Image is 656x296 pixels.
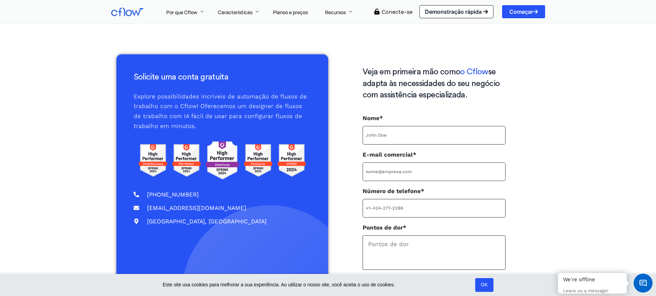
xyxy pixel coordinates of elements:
[475,278,493,292] a: OK
[363,151,416,158] font: E-mail comercial*
[363,68,460,76] font: Veja em primeira mão como
[363,224,406,231] font: Pontos de dor*
[134,73,229,81] font: Solicite uma conta gratuita
[325,9,346,15] font: Recursos
[481,282,488,287] font: OK
[363,162,506,181] input: E-mail comercial*
[363,188,424,194] font: Número de telefone*
[218,9,252,15] font: Características
[363,126,506,145] input: Nome*
[363,199,506,218] input: Número de telefone*
[363,68,500,99] font: se adapta às necessidades do seu negócio com assistência especializada.
[382,9,413,15] a: Conecte-se
[460,68,488,76] font: o Cflow
[419,5,493,18] a: Demonstração rápida
[502,5,545,18] a: Começar
[425,8,482,15] font: Demonstração rápida
[134,93,307,130] font: Explore possibilidades incríveis de automação de fluxos de trabalho com o Cflow! Oferecemos um de...
[509,8,533,15] font: Começar
[163,282,395,287] font: Este site usa cookies para melhorar a sua experiência. Ao utilizar o nosso site, você aceita o us...
[134,138,311,183] img: avaliações do g2
[147,204,246,211] font: [EMAIL_ADDRESS][DOMAIN_NAME]
[111,8,143,16] img: Fluxo C
[273,9,308,15] font: Planos e preços
[147,191,199,198] font: [PHONE_NUMBER]
[363,115,383,121] font: Nome*
[563,288,622,294] p: Leave us a message!
[363,235,506,270] textarea: Pontos de dor*
[166,9,197,15] font: Por que Cflow
[634,274,653,293] span: Chat Widget
[563,276,622,283] div: We're offline
[147,218,267,225] font: [GEOGRAPHIC_DATA], [GEOGRAPHIC_DATA]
